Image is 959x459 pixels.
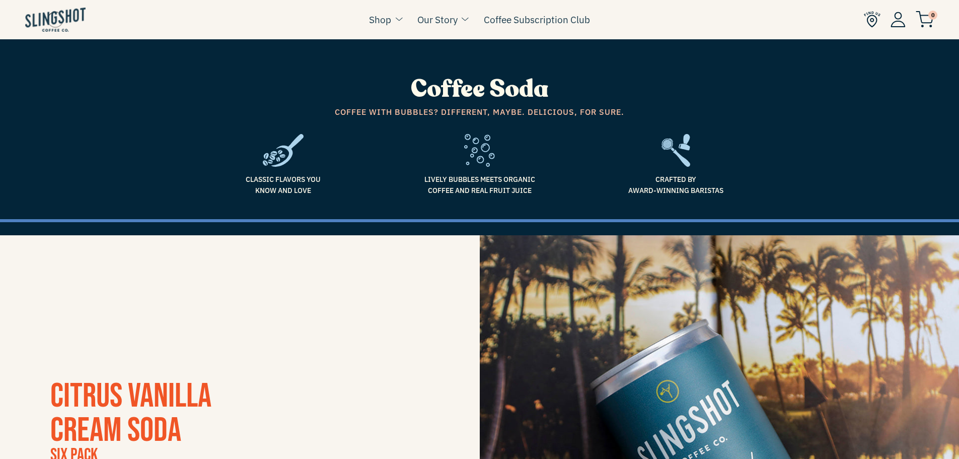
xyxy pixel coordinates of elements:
[891,12,906,27] img: Account
[263,134,304,167] img: frame1-1635784469953.svg
[864,11,880,28] img: Find Us
[464,134,495,167] img: fizz-1636557709766.svg
[916,11,934,28] img: cart
[916,13,934,25] a: 0
[928,11,937,20] span: 0
[389,174,570,196] span: Lively bubbles meets organic coffee and real fruit juice
[585,174,767,196] span: Crafted by Award-Winning Baristas
[50,376,211,451] span: CITRUS VANILLA CREAM SODA
[50,376,211,451] a: CITRUS VANILLACREAM SODA
[369,12,391,27] a: Shop
[484,12,590,27] a: Coffee Subscription Club
[417,12,458,27] a: Our Story
[193,174,374,196] span: Classic flavors you know and love
[193,106,767,119] span: Coffee with bubbles? Different, maybe. Delicious, for sure.
[411,73,549,105] span: Coffee Soda
[661,134,690,167] img: frame2-1635783918803.svg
